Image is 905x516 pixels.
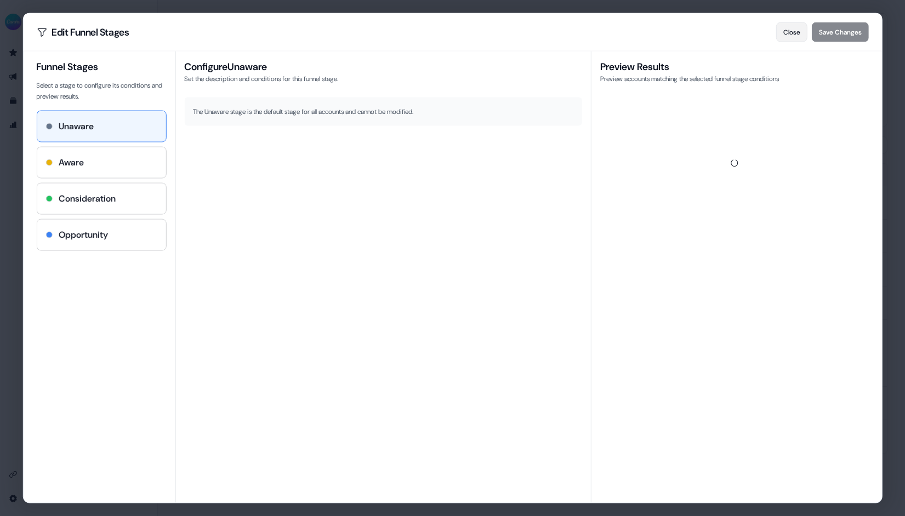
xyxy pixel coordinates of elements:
[36,80,166,102] p: Select a stage to configure its conditions and preview results.
[59,120,94,133] h4: Unaware
[184,73,582,84] p: Set the description and conditions for this funnel stage.
[59,228,108,242] h4: Opportunity
[600,73,869,84] p: Preview accounts matching the selected funnel stage conditions
[600,60,869,73] h3: Preview Results
[59,156,84,169] h4: Aware
[776,22,807,42] button: Close
[36,27,129,38] h2: Edit Funnel Stages
[36,60,166,73] h3: Funnel Stages
[193,106,573,117] p: The Unaware stage is the default stage for all accounts and cannot be modified.
[59,192,116,205] h4: Consideration
[184,60,582,73] h3: Configure Unaware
